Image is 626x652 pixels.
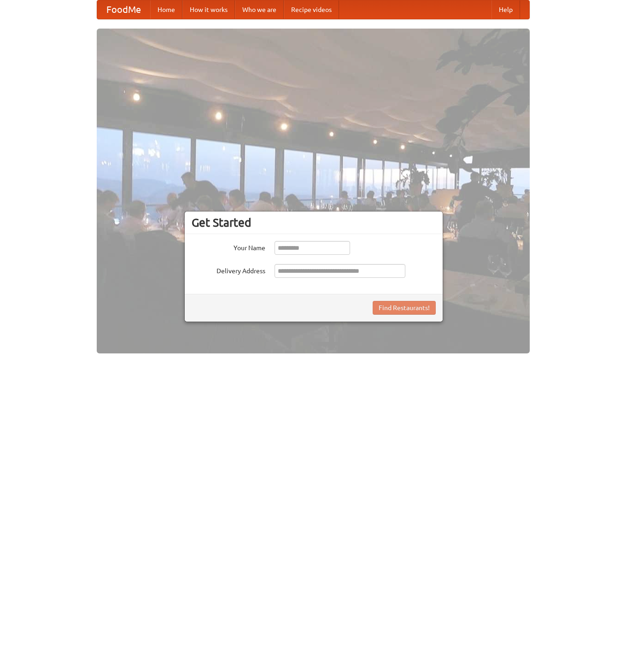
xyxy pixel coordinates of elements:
[284,0,339,19] a: Recipe videos
[150,0,182,19] a: Home
[373,301,436,315] button: Find Restaurants!
[182,0,235,19] a: How it works
[491,0,520,19] a: Help
[97,0,150,19] a: FoodMe
[192,241,265,253] label: Your Name
[192,264,265,276] label: Delivery Address
[235,0,284,19] a: Who we are
[192,216,436,229] h3: Get Started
